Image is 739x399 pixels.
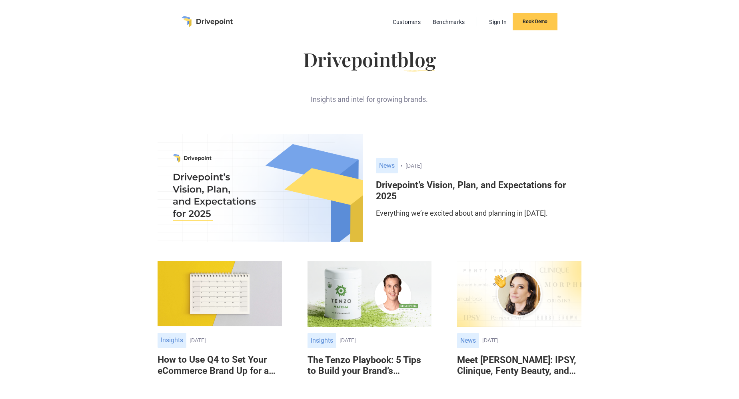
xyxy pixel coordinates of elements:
a: News[DATE]Meet [PERSON_NAME]: IPSY, Clinique, Fenty Beauty, and [PERSON_NAME] Alum + Drivepoint’s... [457,261,581,388]
h1: Drivepoint [158,50,582,69]
a: home [182,16,233,27]
p: Everything we’re excited about and planning in [DATE]. [376,208,581,218]
img: How to Use Q4 to Set Your eCommerce Brand Up for a Profitable 2024 [158,261,282,326]
div: Insights [308,333,336,348]
a: News[DATE]Drivepoint’s Vision, Plan, and Expectations for 2025Everything we’re excited about and ... [376,158,581,218]
h6: Drivepoint’s Vision, Plan, and Expectations for 2025 [376,180,581,202]
div: [DATE] [482,337,581,344]
a: Benchmarks [429,17,469,27]
a: Customers [389,17,425,27]
a: Book Demo [513,13,557,30]
div: News [457,333,479,348]
div: [DATE] [190,337,282,344]
a: Insights[DATE]How to Use Q4 to Set Your eCommerce Brand Up for a Profitable 2024 [158,261,282,388]
div: Insights [158,333,186,348]
h6: The Tenzo Playbook: 5 Tips to Build your Brand’s Financials from Scratch [308,355,432,377]
h6: How to Use Q4 to Set Your eCommerce Brand Up for a Profitable 2024 [158,354,282,376]
a: Insights[DATE]The Tenzo Playbook: 5 Tips to Build your Brand’s Financials from Scratch [308,261,432,388]
a: Sign In [485,17,511,27]
div: [DATE] [405,163,581,169]
div: News [376,158,398,173]
img: The Tenzo Playbook: 5 Tips to Build your Brand’s Financials from Scratch [308,261,432,326]
div: [DATE] [340,337,432,344]
img: Meet Emine ErSelcuk: IPSY, Clinique, Fenty Beauty, and Bobbi Brown Alum + Drivepoint’s Newest Str... [457,261,581,326]
div: Insights and intel for growing brands. [158,81,582,104]
span: blog [397,46,436,72]
h6: Meet [PERSON_NAME]: IPSY, Clinique, Fenty Beauty, and [PERSON_NAME] Alum + Drivepoint’s Newest St... [457,355,581,377]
